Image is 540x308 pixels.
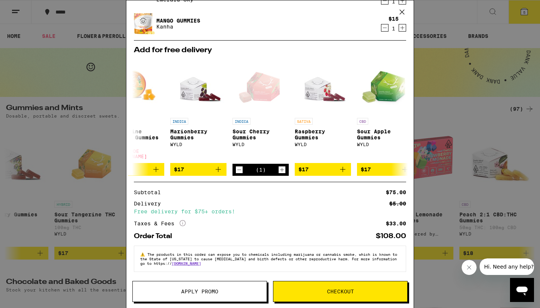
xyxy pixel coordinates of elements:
[134,233,177,240] div: Order Total
[480,258,534,275] iframe: Message from company
[134,220,186,227] div: Taxes & Fees
[295,118,313,125] p: SATIVA
[386,190,406,195] div: $75.00
[172,261,201,266] a: [DOMAIN_NAME]
[298,166,309,172] span: $17
[357,163,413,176] button: Add to bag
[134,47,406,54] h2: Add for free delivery
[357,58,413,163] a: Open page for Sour Apple Gummies from WYLD
[156,24,200,30] p: Kanha
[170,163,226,176] button: Add to bag
[108,128,164,140] p: Clementine CLASSIC Gummies
[170,118,188,125] p: INDICA
[462,260,477,275] iframe: Close message
[256,167,266,173] div: (1)
[376,233,406,240] div: $108.00
[357,128,413,140] p: Sour Apple Gummies
[134,12,155,35] img: Mango Gummies
[140,252,397,266] span: The products in this order can expose you to chemicals including marijuana or cannabis smoke, whi...
[295,128,351,140] p: Raspberry Gummies
[295,58,351,114] img: WYLD - Raspberry Gummies
[170,142,226,147] div: WYLD
[510,278,534,302] iframe: Button to launch messaging window
[134,209,406,214] div: Free delivery for $75+ orders!
[232,118,250,125] p: INDICA
[278,166,286,174] button: Increment
[357,58,413,114] img: WYLD - Sour Apple Gummies
[170,128,226,140] p: Marionberry Gummies
[170,58,226,114] img: WYLD - Marionberry Gummies
[108,58,164,114] img: PLUS - Clementine CLASSIC Gummies
[132,281,267,302] button: Apply Promo
[399,24,406,32] button: Increment
[235,166,243,174] button: Decrement
[108,163,164,176] button: Add to bag
[181,289,218,294] span: Apply Promo
[295,58,351,163] a: Open page for Raspberry Gummies from WYLD
[140,252,147,257] span: ⚠️
[381,24,388,32] button: Decrement
[388,16,399,22] div: $15
[295,163,351,176] button: Add to bag
[156,18,200,24] a: Mango Gummies
[232,128,289,140] p: Sour Cherry Gummies
[273,281,408,302] button: Checkout
[386,221,406,226] div: $33.00
[170,58,226,163] a: Open page for Marionberry Gummies from WYLD
[232,142,289,147] div: WYLD
[174,166,184,172] span: $17
[357,118,368,125] p: CBD
[361,166,371,172] span: $17
[357,142,413,147] div: WYLD
[134,201,166,206] div: Delivery
[108,58,164,163] a: Open page for Clementine CLASSIC Gummies from PLUS
[108,142,164,147] div: PLUS
[134,190,166,195] div: Subtotal
[388,26,399,32] div: 1
[295,142,351,147] div: WYLD
[389,201,406,206] div: $5.00
[232,58,289,164] a: Open page for Sour Cherry Gummies from WYLD
[327,289,354,294] span: Checkout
